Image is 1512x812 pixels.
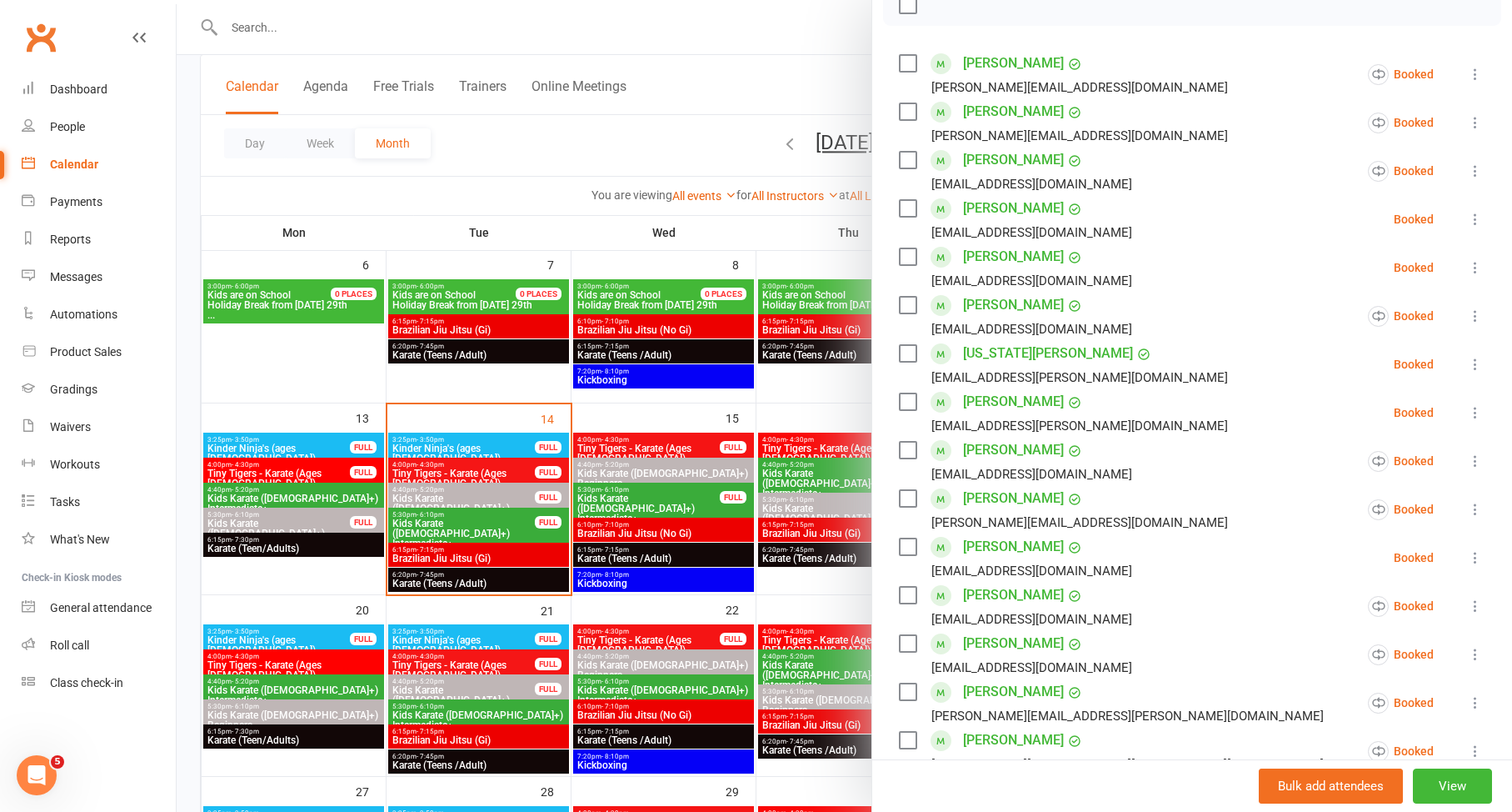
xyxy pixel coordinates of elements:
div: [PERSON_NAME][EMAIL_ADDRESS][DOMAIN_NAME] [931,512,1228,534]
div: People [50,120,85,133]
a: [PERSON_NAME] [963,485,1064,512]
a: [PERSON_NAME] [963,388,1064,415]
div: Class check-in [50,676,123,689]
a: Clubworx [20,17,62,58]
div: [EMAIL_ADDRESS][DOMAIN_NAME] [931,318,1132,340]
a: [PERSON_NAME] [963,292,1064,318]
iframe: Intercom live chat [17,755,57,795]
a: Payments [22,183,176,221]
div: Booked [1368,499,1434,520]
div: [PERSON_NAME][EMAIL_ADDRESS][PERSON_NAME][DOMAIN_NAME] [931,705,1324,727]
button: View [1413,769,1492,804]
a: Reports [22,221,176,258]
div: Waivers [50,420,91,434]
div: Booked [1368,644,1434,665]
a: General attendance kiosk mode [22,589,176,627]
span: 5 [51,755,64,769]
a: [PERSON_NAME] [963,727,1064,754]
a: What's New [22,521,176,559]
a: [US_STATE][PERSON_NAME] [963,340,1133,367]
div: Tasks [50,495,80,509]
div: Booked [1368,693,1434,714]
div: Dashboard [50,83,107,96]
a: [PERSON_NAME] [963,195,1064,222]
div: Roll call [50,639,89,652]
div: General attendance [50,601,152,614]
div: [PERSON_NAME][EMAIL_ADDRESS][DOMAIN_NAME] [931,77,1228,98]
a: [PERSON_NAME] [963,534,1064,560]
a: People [22,108,176,146]
a: [PERSON_NAME] [963,679,1064,705]
div: Booked [1394,407,1434,419]
div: [EMAIL_ADDRESS][DOMAIN_NAME] [931,173,1132,195]
div: [PERSON_NAME][EMAIL_ADDRESS][PERSON_NAME][DOMAIN_NAME] [931,754,1324,775]
button: Bulk add attendees [1259,769,1403,804]
div: Booked [1368,64,1434,85]
a: [PERSON_NAME] [963,147,1064,173]
div: [EMAIL_ADDRESS][PERSON_NAME][DOMAIN_NAME] [931,367,1228,388]
a: Dashboard [22,71,176,108]
div: Booked [1368,306,1434,327]
a: Tasks [22,484,176,521]
a: Product Sales [22,333,176,371]
a: Calendar [22,146,176,183]
a: Class kiosk mode [22,664,176,702]
div: [EMAIL_ADDRESS][DOMAIN_NAME] [931,270,1132,292]
div: [EMAIL_ADDRESS][DOMAIN_NAME] [931,657,1132,679]
div: What's New [50,533,110,546]
a: Waivers [22,409,176,446]
a: [PERSON_NAME] [963,98,1064,125]
div: [EMAIL_ADDRESS][DOMAIN_NAME] [931,609,1132,630]
a: Workouts [22,446,176,484]
div: Booked [1368,161,1434,182]
div: Automations [50,308,117,321]
div: Gradings [50,383,97,396]
a: Gradings [22,371,176,409]
div: Messages [50,270,102,283]
div: Booked [1368,741,1434,762]
div: Reports [50,233,91,246]
div: [EMAIL_ADDRESS][DOMAIN_NAME] [931,222,1132,243]
div: Workouts [50,458,100,471]
a: [PERSON_NAME] [963,50,1064,77]
div: Booked [1394,213,1434,225]
div: Booked [1394,552,1434,564]
div: Booked [1368,113,1434,133]
div: Booked [1368,451,1434,472]
a: Messages [22,258,176,296]
div: [PERSON_NAME][EMAIL_ADDRESS][DOMAIN_NAME] [931,125,1228,147]
div: [EMAIL_ADDRESS][PERSON_NAME][DOMAIN_NAME] [931,415,1228,437]
div: Product Sales [50,345,122,358]
a: [PERSON_NAME] [963,630,1064,657]
div: Booked [1368,596,1434,617]
a: Automations [22,296,176,333]
div: Booked [1394,262,1434,273]
div: Booked [1394,358,1434,370]
div: Calendar [50,158,98,171]
a: Roll call [22,627,176,664]
div: [EMAIL_ADDRESS][DOMAIN_NAME] [931,464,1132,485]
div: [EMAIL_ADDRESS][DOMAIN_NAME] [931,560,1132,582]
a: [PERSON_NAME] [963,437,1064,464]
a: [PERSON_NAME] [963,243,1064,270]
a: [PERSON_NAME] [963,582,1064,609]
div: Payments [50,195,102,208]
